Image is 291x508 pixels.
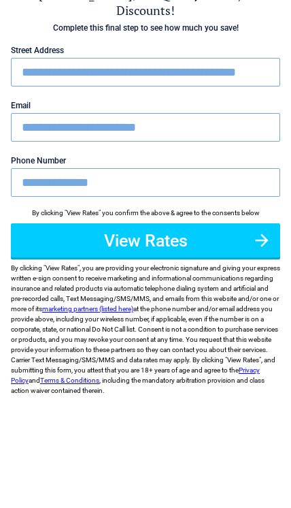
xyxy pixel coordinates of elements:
[11,101,280,110] label: Email
[40,377,99,384] a: Terms & Conditions
[46,264,78,272] span: View Rates
[11,208,280,218] div: By clicking "View Rates" you confirm the above & agree to the consents below
[11,46,280,54] label: Street Address
[11,263,280,396] label: By clicking " ", you are providing your electronic signature and giving your express written e-si...
[11,22,280,34] h4: Complete this final step to see how much you save!
[42,305,133,313] a: marketing partners (listed here)
[11,223,280,257] button: View Rates
[11,157,280,165] label: Phone Number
